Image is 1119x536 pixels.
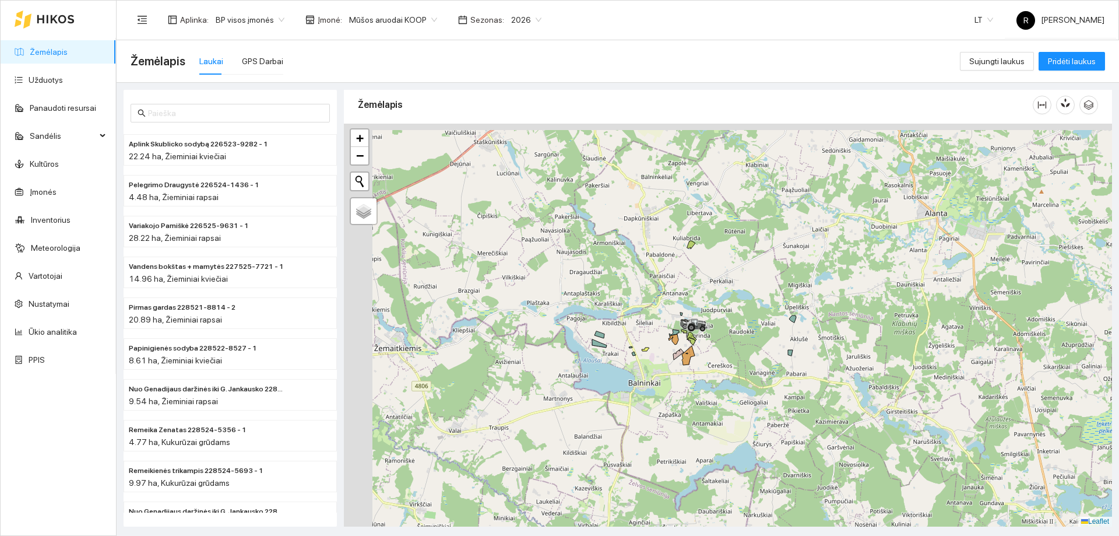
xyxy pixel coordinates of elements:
div: Žemėlapis [358,88,1033,121]
a: Leaflet [1081,517,1109,526]
span: 9.54 ha, Žieminiai rapsai [129,397,218,406]
button: Initiate a new search [351,173,368,190]
span: Mūšos aruodai KOOP [349,11,437,29]
span: Papinigienės sodyba 228522-8527 - 1 [129,343,257,354]
span: Pelegrimo Draugystė 226524-1436 - 1 [129,180,259,191]
span: column-width [1033,100,1051,110]
span: Variakojo Pamiškė 226525-9631 - 1 [129,220,249,232]
span: shop [305,15,315,24]
a: Ūkio analitika [29,327,77,337]
a: Zoom in [351,129,368,147]
a: Pridėti laukus [1039,57,1105,66]
span: Nuo Genadijaus daržinės iki G. Jankausko 228522-8527 - 2 [129,384,285,395]
span: Pirmas gardas 228521-8814 - 2 [129,302,235,313]
span: 8.61 ha, Žieminiai kviečiai [129,356,222,365]
span: calendar [458,15,467,24]
span: Sandėlis [30,124,96,148]
a: Panaudoti resursai [30,103,96,113]
a: Kultūros [30,159,59,169]
a: Įmonės [30,187,57,197]
a: Užduotys [29,75,63,85]
a: Nustatymai [29,299,69,309]
button: menu-fold [131,8,154,31]
span: 4.77 ha, Kukurūzai grūdams [129,437,230,447]
span: Sezonas : [470,13,504,26]
a: Žemėlapis [30,47,68,57]
span: 9.97 ha, Kukurūzai grūdams [129,478,230,488]
a: Zoom out [351,147,368,164]
span: menu-fold [137,15,147,25]
span: Remeika Zenatas 228524-5356 - 1 [129,425,247,436]
span: Vandens bokštas + mamytės 227525-7721 - 1 [129,261,284,272]
span: 14.96 ha, Žieminiai kviečiai [129,274,228,283]
span: R [1023,11,1029,30]
span: Įmonė : [318,13,342,26]
span: Nuo Genadijaus daržinės iki G. Jankausko 228522-8527 - 4 [129,506,285,517]
span: Aplink Skublicko sodybą 226523-9282 - 1 [129,139,268,150]
button: column-width [1033,96,1051,114]
span: + [356,131,364,145]
a: Inventorius [31,215,71,225]
span: Pridėti laukus [1048,55,1096,68]
span: BP visos įmonės [216,11,284,29]
a: Sujungti laukus [960,57,1034,66]
span: 4.48 ha, Žieminiai rapsai [129,192,219,202]
span: Žemėlapis [131,52,185,71]
a: PPIS [29,355,45,365]
a: Meteorologija [31,243,80,253]
a: Vartotojai [29,271,62,281]
span: 20.89 ha, Žieminiai rapsai [129,315,222,324]
span: 28.22 ha, Žieminiai rapsai [129,233,221,243]
span: search [138,109,146,117]
button: Pridėti laukus [1039,52,1105,71]
span: 2026 [511,11,541,29]
span: 22.24 ha, Žieminiai kviečiai [129,152,226,161]
span: Remeikienės trikampis 228524-5693 - 1 [129,465,263,477]
span: layout [168,15,177,24]
button: Sujungti laukus [960,52,1034,71]
span: [PERSON_NAME] [1016,15,1104,24]
a: Layers [351,198,376,224]
div: GPS Darbai [242,55,283,68]
div: Laukai [199,55,223,68]
span: − [356,148,364,163]
span: LT [974,11,993,29]
span: Sujungti laukus [969,55,1025,68]
span: Aplinka : [180,13,209,26]
input: Paieška [148,107,323,120]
